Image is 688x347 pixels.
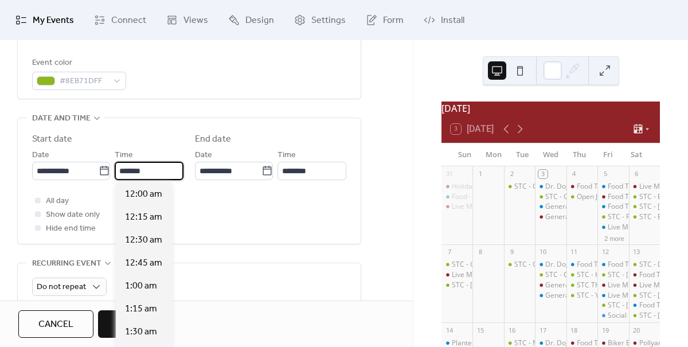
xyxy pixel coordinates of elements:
div: 31 [445,170,454,178]
div: General Knowledge Trivia - Lemont @ Wed Sep 10, 2025 7pm - 9pm (CDT) [535,280,566,290]
div: STC - Terry Byrne @ Sat Sep 6, 2025 2pm - 5pm (CDT) [629,202,660,212]
div: STC - Charity Bike Ride with Sammy's Bikes @ Weekly from 6pm to 7:30pm on Wednesday from Wed May ... [535,192,566,202]
div: Live Music - [PERSON_NAME] @ [DATE] 2pm - 5pm (CDT) [452,202,633,212]
div: Food - Good Stuff Eats - Roselle @ Sun Aug 31, 2025 1pm - 4pm (CDT) [441,192,472,202]
div: Food Truck - Koris Koop -Roselle @ Fri Sep 5, 2025 5pm - 9pm (CDT) [597,182,628,192]
div: 17 [538,326,547,334]
div: Thu [565,143,593,166]
span: Connect [111,14,146,28]
div: Event color [32,56,124,70]
div: Open Jam with Sam Wyatt @ STC @ Thu Sep 4, 2025 7pm - 11pm (CDT) [566,192,597,202]
div: Sat [622,143,651,166]
div: STC - Charity Bike Ride with Sammy's Bikes @ Weekly from 6pm to 7:30pm on Wednesday from Wed May ... [535,270,566,280]
div: Live Music - [PERSON_NAME] @ [DATE] 2pm - 4pm (CDT) [452,270,633,280]
a: My Events [7,5,83,36]
span: My Events [33,14,74,28]
div: STC - Brew Town Bites @ Sat Sep 6, 2025 2pm - 7pm (CDT) [629,192,660,202]
span: Show date only [46,208,100,222]
div: Live Music - JD Kostyk - Roselle @ Fri Sep 12, 2025 7pm - 10pm (CDT) [597,291,628,301]
div: Wed [537,143,565,166]
div: Holiday Taproom Hours 12pm -10pm @ [DATE] [452,182,603,192]
div: Food Truck - Happy Times - Lemont @ Sat Sep 13, 2025 2pm - 6pm (CDT) [629,270,660,280]
div: Food Truck - Tacos Los Jarochitos - Lemont @ Thu Sep 4, 2025 5pm - 9pm (CDT) [566,182,597,192]
span: Form [383,14,404,28]
div: 20 [632,326,641,334]
div: STC - Pierogi Rig @ Fri Sep 12, 2025 5pm - 9pm (CDT) [597,270,628,280]
div: Food - Good Stuff Eats - Roselle @ [DATE] 1pm - 4pm (CDT) [452,192,639,202]
span: Settings [311,14,346,28]
span: 12:00 am [125,188,162,201]
a: Connect [85,5,155,36]
span: Date [32,149,49,162]
div: Dr. Dog’s Food Truck - Roselle @ Weekly from 6pm to 9pm [535,182,566,192]
a: Form [357,5,412,36]
button: 2 more [600,233,628,243]
span: Recurring event [32,257,101,271]
div: Mon [479,143,508,166]
div: 3 [538,170,547,178]
div: STC - Outdoor Doggie Dining class @ 1pm - 2:30pm (CDT) [441,260,472,270]
div: 15 [476,326,484,334]
div: STC - General Knowledge Trivia @ Tue Sep 9, 2025 7pm - 9pm (CDT) [504,260,535,270]
div: Food Truck - Da Wing Wagon/ Launch party - Roselle @ Fri Sep 12, 2025 5pm - 9pm (CDT) [597,260,628,270]
div: 14 [445,326,454,334]
div: Food Truck - Pizza 750 - Lemont @ Fri Sep 5, 2025 5pm - 9pm (CDT) [597,192,628,202]
div: STC - Billy Denton @ Sat Sep 13, 2025 2pm - 5pm (CDT) [629,291,660,301]
div: Food Truck- Uncle Cams Sandwiches - Roselle @ Fri Sep 5, 2025 5pm - 9pm (CDT) [597,202,628,212]
div: Holiday Taproom Hours 12pm -10pm @ Sun Aug 31, 2025 [441,182,472,192]
div: STC THEME NIGHT - YACHT ROCK @ Thu Sep 11, 2025 6pm - 10pm (CDT) [566,280,597,290]
div: 7 [445,248,454,256]
div: Food Truck - Chuck’s Wood Fired Pizza - Roselle @ Sat Sep 13, 2025 5pm - 8pm (CST) [629,301,660,310]
div: Dr. Dog’s Food Truck - Roselle @ Weekly from 6pm to 9pm [535,260,566,270]
span: Install [441,14,464,28]
span: 1:30 am [125,325,157,339]
div: STC - General Knowledge Trivia @ Tue Sep 2, 2025 7pm - 9pm (CDT) [504,182,535,192]
div: 5 [601,170,609,178]
span: Views [183,14,208,28]
a: Design [220,5,283,36]
span: All day [46,194,69,208]
div: Live Music - Dan Colles - Lemont @ Fri Sep 12, 2025 7pm - 10pm (CDT) [597,280,628,290]
div: Food Truck - Dr Dogs - Roselle @ Thu Sep 11, 2025 5pm - 9pm (CDT) [566,260,597,270]
div: STC - Dark Horse Grill @ Sat Sep 13, 2025 1pm - 5pm (CDT) [629,260,660,270]
div: Fri [593,143,622,166]
div: Live Music- InFunktious Duo - Lemont @ Sat Sep 6, 2025 2pm - 5pm (CDT) [629,182,660,192]
span: Date and time [32,112,91,126]
button: Cancel [18,310,93,338]
div: STC - Yacht Rockettes @ Thu Sep 11, 2025 7pm - 10pm (CDT) [566,291,597,301]
div: 13 [632,248,641,256]
div: General Knowledge Trivia - Roselle @ Wed Sep 10, 2025 7pm - 9pm (CDT) [535,291,566,301]
div: Live Music - Shawn Salmon - Lemont @ Sun Aug 31, 2025 2pm - 5pm (CDT) [441,202,472,212]
div: End date [195,132,231,146]
div: 16 [507,326,516,334]
a: Views [158,5,217,36]
span: 12:45 am [125,256,162,270]
div: General Knowledge - Roselle @ Wed Sep 3, 2025 7pm - 9pm (CDT) [535,202,566,212]
a: Install [415,5,473,36]
div: Start date [32,132,72,146]
span: Cancel [38,318,73,332]
div: STC - Warren Douglas Band @ Fri Sep 12, 2025 7pm - 10pm (CDT) [597,301,628,310]
div: STC - Outdoor Doggie Dining class @ 1pm - 2:30pm (CDT) [452,260,635,270]
div: 9 [507,248,516,256]
span: 1:15 am [125,302,157,316]
a: Settings [286,5,354,36]
span: Hide end time [46,222,96,236]
div: 19 [601,326,609,334]
span: Design [245,14,274,28]
button: Save [98,310,159,338]
div: STC - EXHALE @ Sat Sep 6, 2025 7pm - 10pm (CDT) [629,212,660,222]
div: Live Music - Mike Hayes -Lemont @ Sat Sep 13, 2025 2pm - 5pm (CDT) [629,280,660,290]
div: [DATE] [441,102,660,115]
div: 10 [538,248,547,256]
div: 2 [507,170,516,178]
div: 6 [632,170,641,178]
div: STC - Happy Lobster @ Thu Sep 11, 2025 5pm - 9pm (CDT) [566,270,597,280]
div: 11 [570,248,578,256]
span: 1:00 am [125,279,157,293]
div: STC - Four Ds BBQ @ Fri Sep 5, 2025 5pm - 9pm (CDT) [597,212,628,222]
div: 12 [601,248,609,256]
span: Link to Google Maps [46,29,118,43]
span: #8EB71DFF [60,75,108,88]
